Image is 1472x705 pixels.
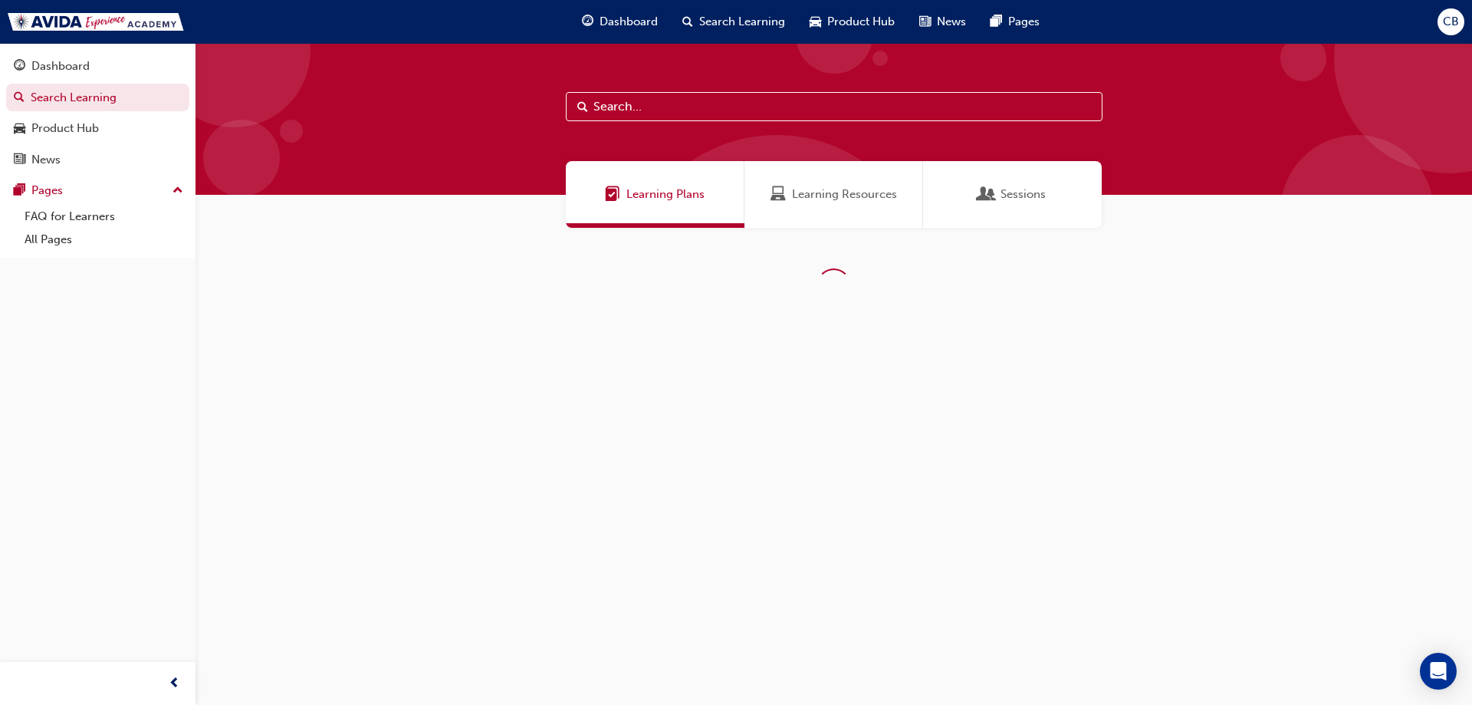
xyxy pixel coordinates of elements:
a: Search Learning [6,84,189,112]
span: Dashboard [600,13,658,31]
a: car-iconProduct Hub [797,6,907,38]
span: search-icon [682,12,693,31]
a: Product Hub [6,114,189,143]
div: Dashboard [31,58,90,75]
a: News [6,146,189,174]
a: SessionsSessions [923,161,1102,228]
img: Trak [8,13,184,31]
span: Sessions [979,186,994,203]
span: car-icon [810,12,821,31]
div: News [31,151,61,169]
button: CB [1437,8,1464,35]
div: Product Hub [31,120,99,137]
span: news-icon [14,153,25,167]
span: up-icon [172,181,183,201]
span: Product Hub [827,13,895,31]
span: news-icon [919,12,931,31]
span: News [937,13,966,31]
a: Learning PlansLearning Plans [566,161,744,228]
span: pages-icon [14,184,25,198]
a: search-iconSearch Learning [670,6,797,38]
span: pages-icon [991,12,1002,31]
a: guage-iconDashboard [570,6,670,38]
a: Dashboard [6,52,189,81]
a: All Pages [18,228,189,252]
span: CB [1443,13,1459,31]
span: car-icon [14,122,25,136]
span: prev-icon [169,674,180,693]
span: Learning Resources [792,186,897,203]
span: guage-icon [582,12,593,31]
div: Open Intercom Messenger [1420,653,1457,690]
span: Learning Plans [605,186,620,203]
button: Pages [6,176,189,205]
span: Learning Plans [626,186,705,203]
span: guage-icon [14,60,25,74]
input: Search... [566,92,1102,121]
span: Sessions [1001,186,1046,203]
span: search-icon [14,91,25,105]
div: Pages [31,182,63,199]
a: pages-iconPages [978,6,1052,38]
span: Search Learning [699,13,785,31]
span: Pages [1008,13,1040,31]
a: Learning ResourcesLearning Resources [744,161,923,228]
span: Learning Resources [770,186,786,203]
span: Search [577,98,588,116]
a: news-iconNews [907,6,978,38]
a: FAQ for Learners [18,205,189,229]
button: DashboardSearch LearningProduct HubNews [6,49,189,176]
